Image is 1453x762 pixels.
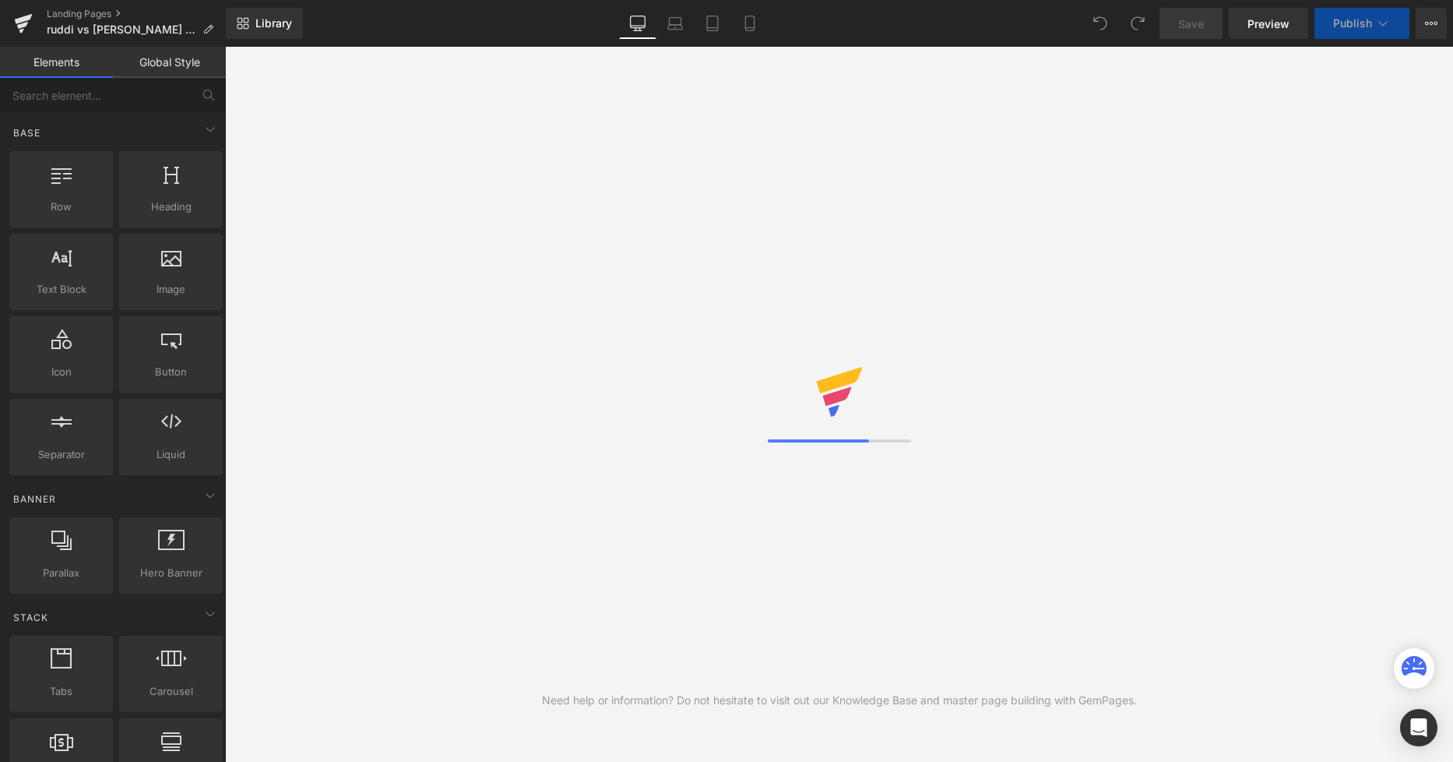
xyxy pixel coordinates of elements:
div: Open Intercom Messenger [1400,709,1437,746]
button: Undo [1085,8,1116,39]
button: Redo [1122,8,1153,39]
span: Icon [14,364,108,380]
span: Tabs [14,683,108,700]
span: Stack [12,610,50,625]
a: Mobile [731,8,769,39]
span: Separator [14,446,108,463]
button: More [1416,8,1447,39]
span: Save [1178,16,1204,32]
span: Text Block [14,281,108,298]
span: Liquid [124,446,218,463]
a: Landing Pages [47,8,226,20]
span: Image [124,281,218,298]
span: Row [14,199,108,215]
span: Parallax [14,565,108,581]
a: Tablet [694,8,731,39]
span: ruddi vs [PERSON_NAME] Choice [MEDICAL_DATA] [47,23,196,36]
a: Global Style [113,47,226,78]
span: Library [255,16,292,30]
span: Carousel [124,683,218,700]
span: Button [124,364,218,380]
span: Banner [12,492,58,506]
a: New Library [226,8,303,39]
span: Hero Banner [124,565,218,581]
span: Base [12,125,42,140]
a: Desktop [619,8,656,39]
a: Laptop [656,8,694,39]
span: Publish [1333,17,1372,30]
span: Preview [1247,16,1289,32]
button: Publish [1314,8,1409,39]
span: Heading [124,199,218,215]
a: Preview [1229,8,1308,39]
div: Need help or information? Do not hesitate to visit out our Knowledge Base and master page buildin... [542,692,1137,709]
